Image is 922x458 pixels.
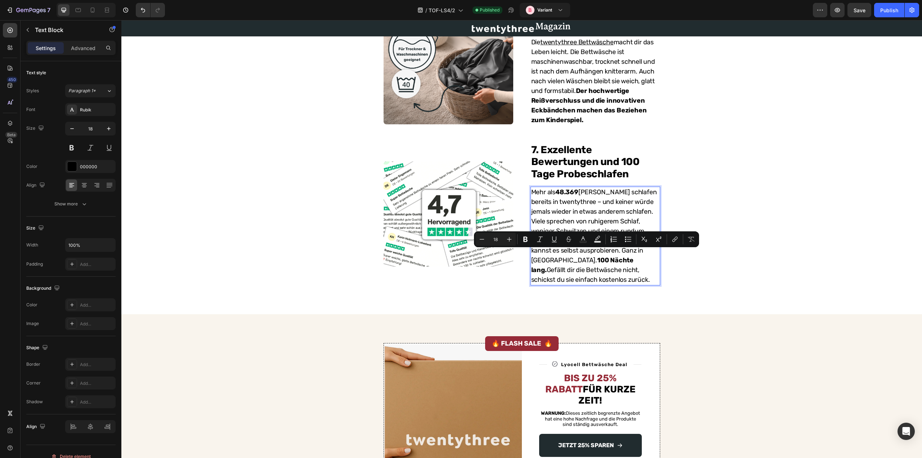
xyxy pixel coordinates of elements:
[854,7,865,13] span: Save
[409,166,539,265] div: Rich Text Editor. Editing area: main
[457,364,514,386] strong: für kurze Zeit!
[65,84,116,97] button: Paragraph 1*
[429,6,455,14] span: TOF-LS4/2
[80,302,114,308] div: Add...
[80,107,114,113] div: Rubik
[80,261,114,268] div: Add...
[847,3,871,17] button: Save
[370,320,431,328] p: 🔥 FLASH SALE 🔥
[26,380,41,386] div: Corner
[26,181,46,190] div: Align
[520,3,570,17] button: BVariant
[54,200,88,208] div: Show more
[410,236,512,254] strong: 100 Nächte lang.
[35,26,96,34] p: Text Block
[26,88,39,94] div: Styles
[3,3,54,17] button: 7
[409,123,539,161] h2: 7. Exzellente Bewertungen und 100 Tage Probeschlafen
[431,341,436,347] img: gempages_520724409950930034-f16baa58-8ad9-4258-a7e2-4bf2e9c58b7a.svg
[437,422,493,428] p: Jetzt 25% sparen
[26,197,116,210] button: Show more
[262,141,392,246] img: gempages_520724409950930034-67e814f1-23e2-4237-9c3c-04825bbfe6cc.jpg
[26,343,49,353] div: Shape
[440,342,506,347] p: Lyocell Bettwäsche Deal
[47,6,50,14] p: 7
[26,302,37,308] div: Color
[898,423,915,440] div: Open Intercom Messenger
[68,88,96,94] span: Paragraph 1*
[121,20,922,458] iframe: Design area
[425,6,427,14] span: /
[80,399,114,405] div: Add...
[136,3,165,17] div: Undo/Redo
[528,6,532,14] p: B
[26,320,39,327] div: Image
[26,399,43,405] div: Shadow
[5,132,17,138] div: Beta
[26,422,47,432] div: Align
[26,124,45,133] div: Size
[434,168,457,176] strong: 48.369
[26,242,38,248] div: Width
[537,6,552,14] h3: Variant
[26,361,40,368] div: Border
[80,380,114,387] div: Add...
[410,17,538,105] p: Die macht dir das Leben leicht. Die Bettwäsche ist maschinenwaschbar, trocknet schnell und ist na...
[66,239,115,252] input: Auto
[26,223,45,233] div: Size
[410,167,538,264] p: Mehr als [PERSON_NAME] schlafen bereits in twentythree – und keiner würde jemals wieder in etwas ...
[71,44,95,52] p: Advanced
[420,390,444,396] strong: WARNUNG:
[36,44,56,52] p: Settings
[80,321,114,327] div: Add...
[474,231,699,247] div: Editor contextual toolbar
[26,284,61,293] div: Background
[26,70,46,76] div: Text style
[410,67,525,104] strong: Der hochwertige Reißverschluss und die innovativen Eckbändchen machen das Beziehen zum Kinderspiel.
[418,414,520,437] a: Jetzt 25% sparen
[874,3,904,17] button: Publish
[80,361,114,368] div: Add...
[26,261,43,267] div: Padding
[419,390,520,407] p: Dieses zeitlich begrenzte Angebot hat eine hohe Nachfrage und die Produkte sind ständig ausverkauft.
[80,164,114,170] div: 000000
[424,352,496,375] strong: Bis zu 25% Rabatt
[26,106,35,113] div: Font
[480,7,500,13] span: Published
[880,6,898,14] div: Publish
[482,217,529,224] strong: Und das Beste:
[26,163,37,170] div: Color
[7,77,17,83] div: 450
[419,18,492,26] a: twentythree Bettwäsche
